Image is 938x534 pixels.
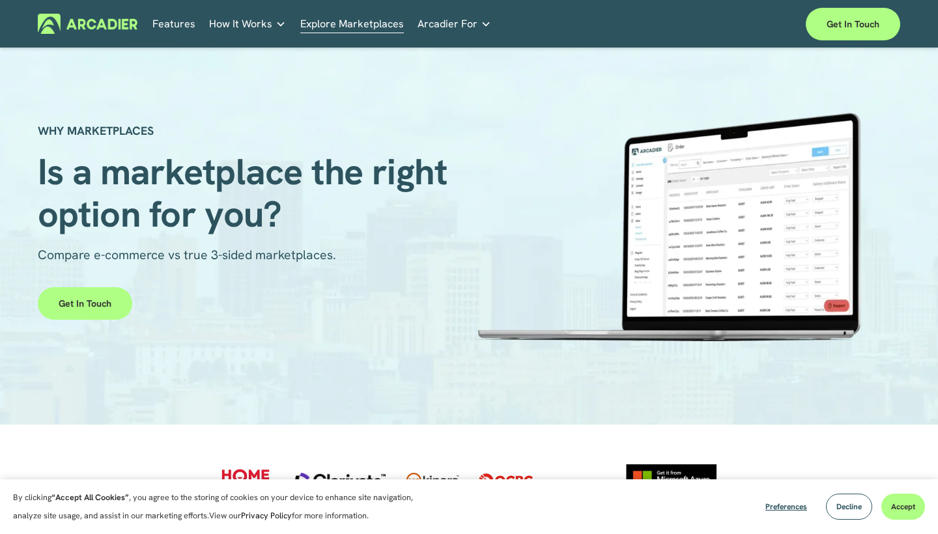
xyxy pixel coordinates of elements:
span: Preferences [765,501,807,512]
span: Decline [836,501,862,512]
a: Get in touch [38,287,132,320]
strong: WHY MARKETPLACES [38,123,154,138]
p: By clicking , you agree to the storing of cookies on your device to enhance site navigation, anal... [13,488,436,525]
span: Arcadier For [418,15,477,33]
strong: “Accept All Cookies” [51,492,129,503]
img: Arcadier [38,14,137,34]
button: Decline [826,494,872,520]
a: folder dropdown [418,14,491,34]
span: How It Works [209,15,272,33]
a: Features [152,14,195,34]
a: Explore Marketplaces [300,14,404,34]
a: Get in touch [806,8,900,40]
button: Preferences [756,494,817,520]
button: Accept [881,494,925,520]
span: Is a marketplace the right option for you? [38,148,456,238]
a: folder dropdown [209,14,286,34]
span: Accept [891,501,915,512]
span: Compare e-commerce vs true 3-sided marketplaces. [38,247,336,263]
a: Privacy Policy [241,510,292,521]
